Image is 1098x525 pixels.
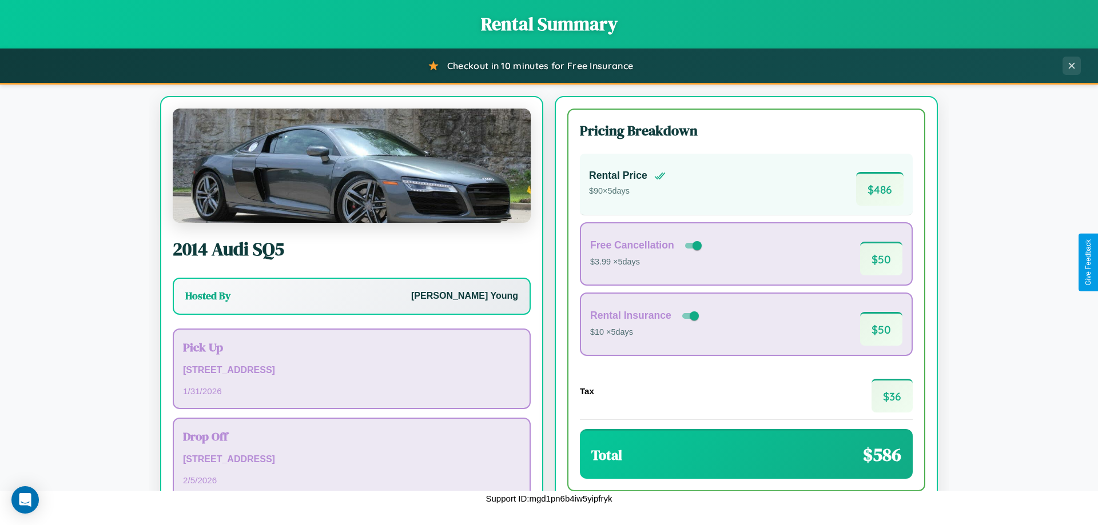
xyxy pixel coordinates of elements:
p: Support ID: mgd1pn6b4iw5yipfryk [486,491,612,506]
h4: Tax [580,386,594,396]
p: $ 90 × 5 days [589,184,666,199]
span: $ 486 [856,172,904,206]
span: $ 50 [860,312,902,346]
img: Audi SQ5 [173,109,531,223]
p: [STREET_ADDRESS] [183,362,520,379]
p: 1 / 31 / 2026 [183,383,520,399]
p: [STREET_ADDRESS] [183,451,520,468]
h4: Free Cancellation [590,239,674,251]
p: [PERSON_NAME] Young [411,288,518,304]
h3: Hosted By [185,289,230,303]
span: $ 50 [860,242,902,275]
div: Open Intercom Messenger [11,486,39,514]
p: 2 / 5 / 2026 [183,472,520,488]
p: $10 × 5 days [590,325,701,340]
span: Checkout in 10 minutes for Free Insurance [447,60,633,71]
div: Give Feedback [1084,239,1092,286]
h2: 2014 Audi SQ5 [173,237,531,262]
h3: Pricing Breakdown [580,121,913,140]
h3: Drop Off [183,428,520,444]
h1: Rental Summary [11,11,1087,37]
h3: Pick Up [183,339,520,355]
span: $ 36 [872,379,913,412]
h4: Rental Price [589,170,647,182]
p: $3.99 × 5 days [590,255,704,270]
h3: Total [591,446,622,464]
h4: Rental Insurance [590,310,671,322]
span: $ 586 [863,442,901,467]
